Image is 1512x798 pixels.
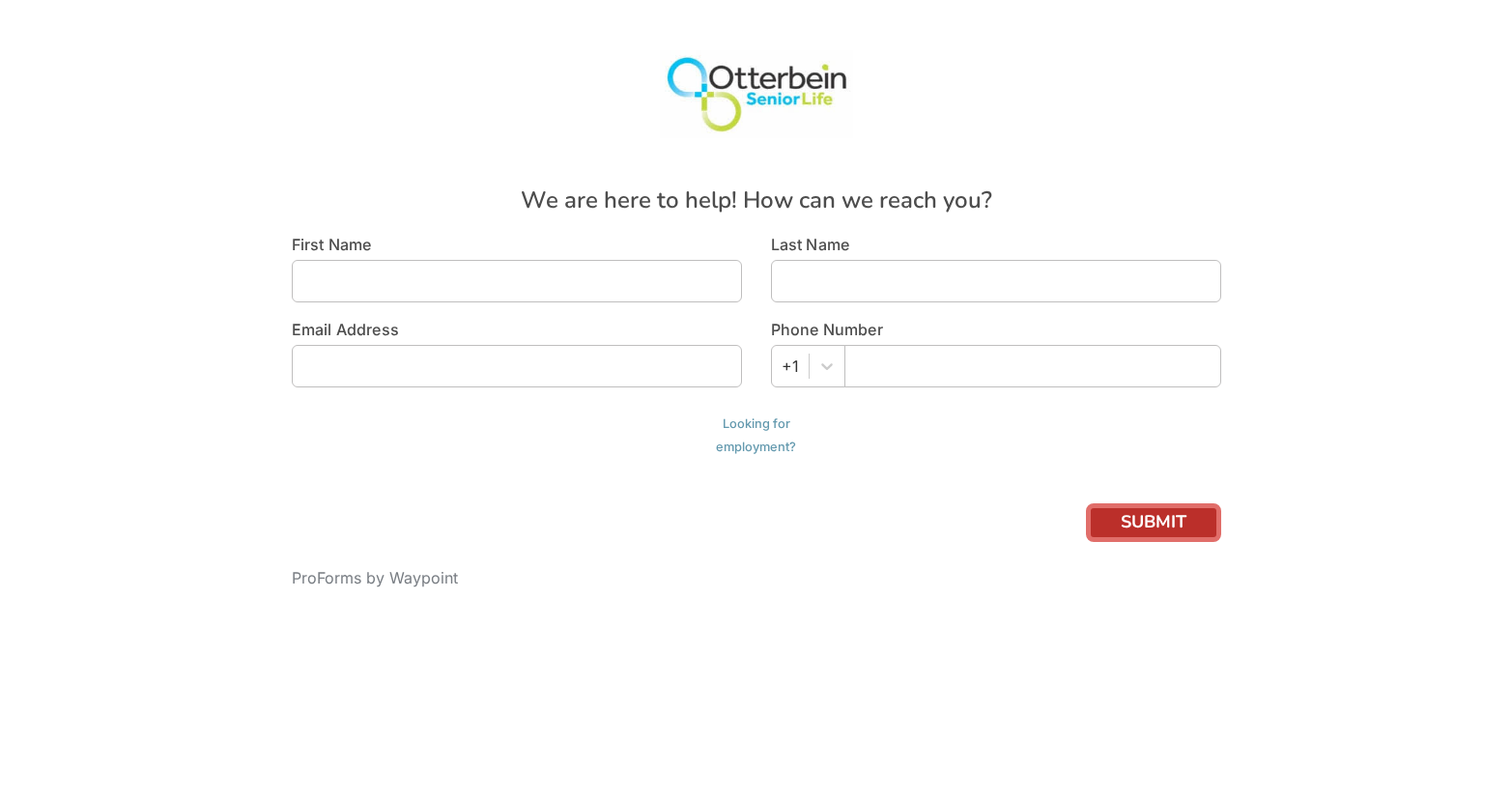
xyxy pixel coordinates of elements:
span: First Name [292,235,372,254]
span: Last Name [771,235,850,254]
a: ProForms by Waypoint [292,568,458,587]
span: Email Address [292,320,400,339]
span: Phone Number [771,320,883,339]
button: SUBMIT [1086,503,1221,542]
div: We are here to help! How can we reach you? [292,183,1221,217]
img: 138ced3b-02ab-4d50-86c2-1e2e4c26e06c.jpeg [660,50,853,138]
a: Looking for employment? [716,416,796,454]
